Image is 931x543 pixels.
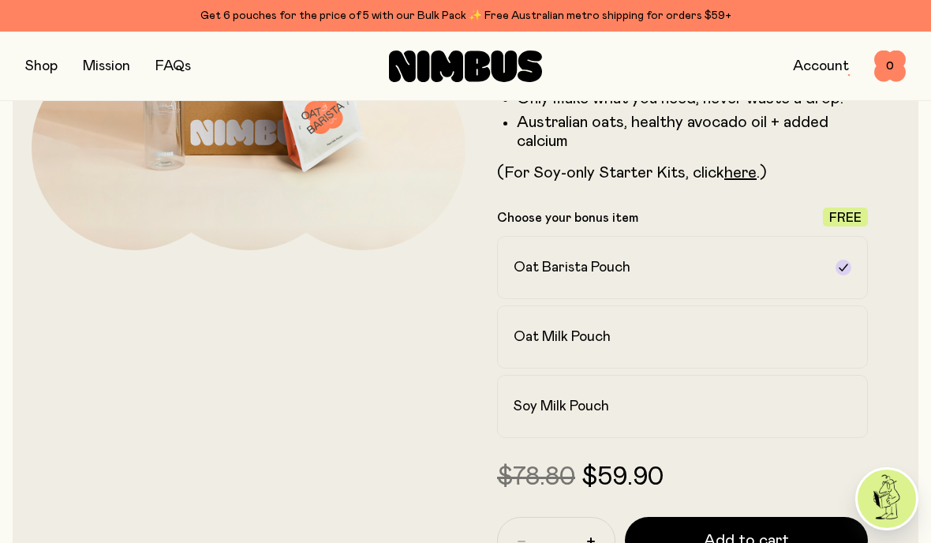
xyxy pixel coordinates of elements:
a: Mission [83,59,130,73]
img: agent [858,470,916,528]
h2: Oat Milk Pouch [514,328,611,346]
a: FAQs [155,59,191,73]
span: $59.90 [581,465,664,490]
span: Free [829,212,862,224]
button: 0 [874,51,906,82]
span: $78.80 [497,465,575,490]
a: Account [793,59,849,73]
div: Get 6 pouches for the price of 5 with our Bulk Pack ✨ Free Australian metro shipping for orders $59+ [25,6,906,25]
p: (For Soy-only Starter Kits, click .) [497,163,868,182]
p: Choose your bonus item [497,210,638,226]
h2: Soy Milk Pouch [514,397,609,416]
h2: Oat Barista Pouch [514,258,630,277]
a: here [724,165,757,181]
li: Australian oats, healthy avocado oil + added calcium [517,113,868,151]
